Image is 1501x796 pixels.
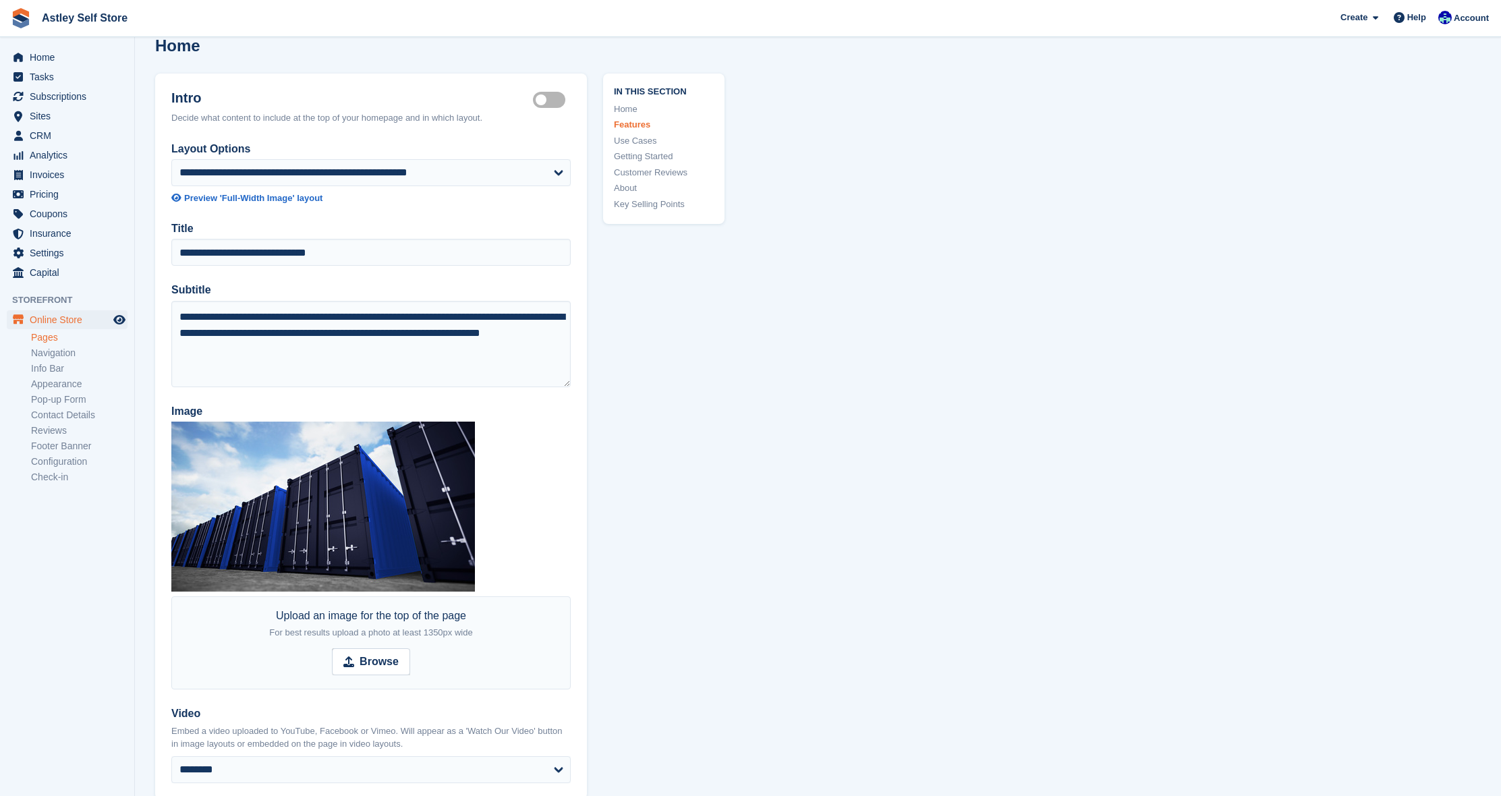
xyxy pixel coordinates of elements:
[614,198,714,211] a: Key Selling Points
[614,166,714,179] a: Customer Reviews
[533,99,571,101] label: Hero section active
[184,192,322,205] div: Preview 'Full-Width Image' layout
[31,362,128,375] a: Info Bar
[614,103,714,116] a: Home
[171,282,571,298] label: Subtitle
[31,440,128,453] a: Footer Banner
[30,165,111,184] span: Invoices
[30,87,111,106] span: Subscriptions
[7,224,128,243] a: menu
[30,48,111,67] span: Home
[30,146,111,165] span: Analytics
[30,310,111,329] span: Online Store
[7,67,128,86] a: menu
[31,455,128,468] a: Configuration
[30,244,111,262] span: Settings
[614,134,714,148] a: Use Cases
[30,67,111,86] span: Tasks
[171,403,571,420] label: Image
[7,310,128,329] a: menu
[7,263,128,282] a: menu
[171,192,571,205] a: Preview 'Full-Width Image' layout
[31,347,128,360] a: Navigation
[31,409,128,422] a: Contact Details
[171,221,571,237] label: Title
[360,654,399,670] strong: Browse
[7,165,128,184] a: menu
[36,7,133,29] a: Astley Self Store
[30,263,111,282] span: Capital
[30,224,111,243] span: Insurance
[30,185,111,204] span: Pricing
[171,724,571,751] p: Embed a video uploaded to YouTube, Facebook or Vimeo. Will appear as a 'Watch Our Video' button i...
[7,146,128,165] a: menu
[31,424,128,437] a: Reviews
[7,107,128,125] a: menu
[7,204,128,223] a: menu
[171,141,571,157] label: Layout Options
[1454,11,1489,25] span: Account
[12,293,134,307] span: Storefront
[614,181,714,195] a: About
[7,87,128,106] a: menu
[7,48,128,67] a: menu
[7,126,128,145] a: menu
[111,312,128,328] a: Preview store
[269,627,472,637] span: For best results upload a photo at least 1350px wide
[31,471,128,484] a: Check-in
[1407,11,1426,24] span: Help
[7,185,128,204] a: menu
[30,107,111,125] span: Sites
[614,84,714,97] span: In this section
[7,244,128,262] a: menu
[1340,11,1367,24] span: Create
[155,36,200,55] h1: Home
[614,118,714,132] a: Features
[269,608,472,640] div: Upload an image for the top of the page
[31,393,128,406] a: Pop-up Form
[30,126,111,145] span: CRM
[1438,11,1452,24] img: Gemma Parkinson
[171,111,571,125] div: Decide what content to include at the top of your homepage and in which layout.
[171,422,475,592] img: Astley_Homepage_Banner_133434552.jpg
[171,706,571,722] label: Video
[614,150,714,163] a: Getting Started
[31,378,128,391] a: Appearance
[332,648,410,675] input: Browse
[171,90,533,106] h2: Intro
[31,331,128,344] a: Pages
[30,204,111,223] span: Coupons
[11,8,31,28] img: stora-icon-8386f47178a22dfd0bd8f6a31ec36ba5ce8667c1dd55bd0f319d3a0aa187defe.svg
